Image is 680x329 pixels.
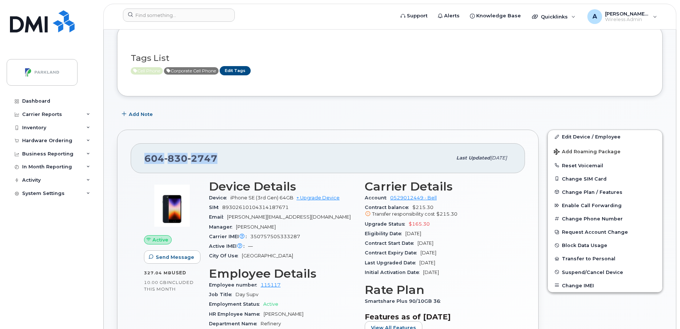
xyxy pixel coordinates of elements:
[548,212,662,225] button: Change Phone Number
[365,283,512,297] h3: Rate Plan
[209,301,263,307] span: Employment Status
[365,180,512,193] h3: Carrier Details
[250,234,300,239] span: 350757505333287
[242,253,293,258] span: [GEOGRAPHIC_DATA]
[144,280,167,285] span: 10.00 GB
[129,111,153,118] span: Add Note
[131,54,649,63] h3: Tags List
[548,130,662,143] a: Edit Device / Employee
[436,211,457,217] span: $215.30
[152,236,168,243] span: Active
[395,8,433,23] a: Support
[296,195,340,201] a: + Upgrade Device
[209,234,250,239] span: Carrier IMEI
[144,270,172,275] span: 327.04 MB
[263,301,278,307] span: Active
[605,17,649,23] span: Wireless Admin
[209,253,242,258] span: City Of Use
[562,189,622,195] span: Change Plan / Features
[230,195,293,201] span: iPhone SE (3rd Gen) 64GB
[541,14,568,20] span: Quicklinks
[209,195,230,201] span: Device
[527,9,581,24] div: Quicklinks
[365,205,512,218] span: $215.30
[562,203,622,208] span: Enable Call Forwarding
[548,199,662,212] button: Enable Call Forwarding
[548,172,662,185] button: Change SIM Card
[209,282,261,288] span: Employee number
[548,265,662,279] button: Suspend/Cancel Device
[548,252,662,265] button: Transfer to Personal
[444,12,460,20] span: Alerts
[209,311,264,317] span: HR Employee Name
[419,260,435,265] span: [DATE]
[365,260,419,265] span: Last Upgraded Date
[365,221,409,227] span: Upgrade Status
[548,144,662,159] button: Add Roaming Package
[261,321,281,326] span: Refinery
[562,269,623,275] span: Suspend/Cancel Device
[144,153,217,164] span: 604
[236,292,258,297] span: Day Supv
[490,155,507,161] span: [DATE]
[548,239,662,252] button: Block Data Usage
[423,270,439,275] span: [DATE]
[365,205,412,210] span: Contract balance
[418,240,433,246] span: [DATE]
[261,282,281,288] a: 115117
[582,9,662,24] div: Abisheik.Thiyagarajan@parkland.ca
[365,195,390,201] span: Account
[156,254,194,261] span: Send Message
[372,211,435,217] span: Transfer responsibility cost
[365,312,512,321] h3: Features as of [DATE]
[209,214,227,220] span: Email
[144,280,194,292] span: included this month
[548,185,662,199] button: Change Plan / Features
[222,205,289,210] span: 89302610104314187671
[548,225,662,239] button: Request Account Change
[188,153,217,164] span: 2747
[123,8,235,22] input: Find something...
[390,195,437,201] a: 0529012449 - Bell
[236,224,276,230] span: [PERSON_NAME]
[172,270,186,275] span: used
[365,231,405,236] span: Eligibility Date
[131,67,163,75] span: Active
[117,107,159,121] button: Add Note
[365,250,420,256] span: Contract Expiry Date
[227,214,351,220] span: [PERSON_NAME][EMAIL_ADDRESS][DOMAIN_NAME]
[433,8,465,23] a: Alerts
[554,149,621,156] span: Add Roaming Package
[476,12,521,20] span: Knowledge Base
[264,311,303,317] span: [PERSON_NAME]
[407,12,427,20] span: Support
[420,250,436,256] span: [DATE]
[593,12,597,21] span: A
[548,159,662,172] button: Reset Voicemail
[209,321,261,326] span: Department Name
[405,231,421,236] span: [DATE]
[365,270,423,275] span: Initial Activation Date
[465,8,526,23] a: Knowledge Base
[209,180,356,193] h3: Device Details
[456,155,490,161] span: Last updated
[209,292,236,297] span: Job Title
[220,66,251,75] a: Edit Tags
[409,221,430,227] span: $165.30
[365,298,444,304] span: Smartshare Plus 90/10GB 36
[164,153,188,164] span: 830
[248,243,253,249] span: —
[548,279,662,292] button: Change IMEI
[150,184,194,228] img: image20231002-3703462-1angbar.jpeg
[209,267,356,280] h3: Employee Details
[605,11,649,17] span: [PERSON_NAME][EMAIL_ADDRESS][PERSON_NAME][DOMAIN_NAME]
[365,240,418,246] span: Contract Start Date
[209,243,248,249] span: Active IMEI
[144,250,200,264] button: Send Message
[209,224,236,230] span: Manager
[209,205,222,210] span: SIM
[164,67,219,75] span: Active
